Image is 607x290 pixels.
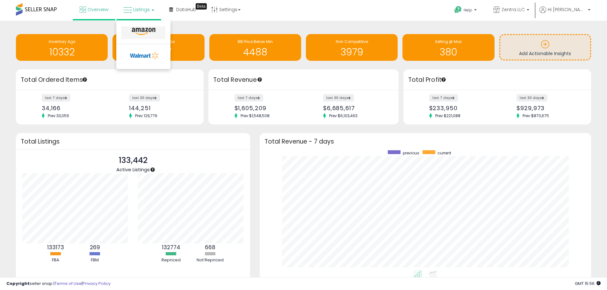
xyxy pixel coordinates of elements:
div: $1,605,209 [235,105,299,111]
a: Terms of Use [54,280,82,286]
span: Prev: $870,675 [519,113,552,118]
b: 269 [90,244,100,251]
span: BB Price Below Min [238,39,273,44]
a: BB Price Below Min 4488 [209,34,301,61]
h3: Total Revenue - 7 days [264,139,586,144]
span: Selling @ Max [435,39,462,44]
p: 133,442 [116,154,150,166]
h3: Total Listings [21,139,245,144]
div: Tooltip anchor [82,77,88,82]
span: current [437,150,451,156]
span: Non Competitive [336,39,368,44]
span: 2025-09-10 15:56 GMT [575,280,601,286]
div: Repriced [152,257,190,263]
a: Inventory Age 10332 [16,34,108,61]
a: Needs to Reprice 18807 [112,34,204,61]
i: Get Help [454,6,462,14]
div: 34,166 [42,105,105,111]
div: $6,685,617 [323,105,387,111]
div: Not Repriced [191,257,229,263]
label: last 7 days [42,94,70,102]
a: Selling @ Max 380 [402,34,494,61]
b: 133173 [47,244,64,251]
span: Needs to Reprice [142,39,175,44]
a: Hi [PERSON_NAME] [539,6,590,21]
div: Tooltip anchor [196,3,207,10]
span: Prev: $6,103,463 [326,113,361,118]
div: FBM [76,257,114,263]
label: last 7 days [429,94,458,102]
b: 132774 [162,244,180,251]
label: last 7 days [235,94,263,102]
div: Tooltip anchor [150,167,155,173]
h1: 10332 [19,47,105,57]
strong: Copyright [6,280,30,286]
span: DataHub [176,6,196,13]
div: $233,950 [429,105,493,111]
h3: Total Revenue [213,75,394,84]
h1: 18807 [116,47,201,57]
b: 668 [205,244,215,251]
span: Help [464,7,472,13]
span: previous [403,150,419,156]
h3: Total Profit [408,75,586,84]
span: Hi [PERSON_NAME] [548,6,586,13]
span: Add Actionable Insights [519,50,571,57]
span: Zentra LLC [502,6,525,13]
a: Non Competitive 3979 [306,34,398,61]
span: Active Listings [116,166,150,173]
div: $929,973 [517,105,580,111]
label: last 30 days [323,94,354,102]
div: 144,251 [129,105,192,111]
div: Tooltip anchor [257,77,263,82]
a: Add Actionable Insights [500,35,590,60]
span: Listings [133,6,150,13]
div: Tooltip anchor [441,77,446,82]
label: last 30 days [517,94,547,102]
span: Overview [88,6,108,13]
span: Prev: $221,088 [432,113,464,118]
label: last 30 days [129,94,160,102]
h1: 380 [406,47,491,57]
span: Prev: 129,776 [132,113,161,118]
span: Prev: 33,056 [45,113,72,118]
div: FBA [37,257,75,263]
h1: 4488 [213,47,298,57]
span: Inventory Age [49,39,75,44]
a: Privacy Policy [83,280,111,286]
a: Help [449,1,483,21]
h1: 3979 [309,47,394,57]
span: Prev: $1,548,508 [237,113,273,118]
h3: Total Ordered Items [21,75,199,84]
div: seller snap | | [6,281,111,287]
